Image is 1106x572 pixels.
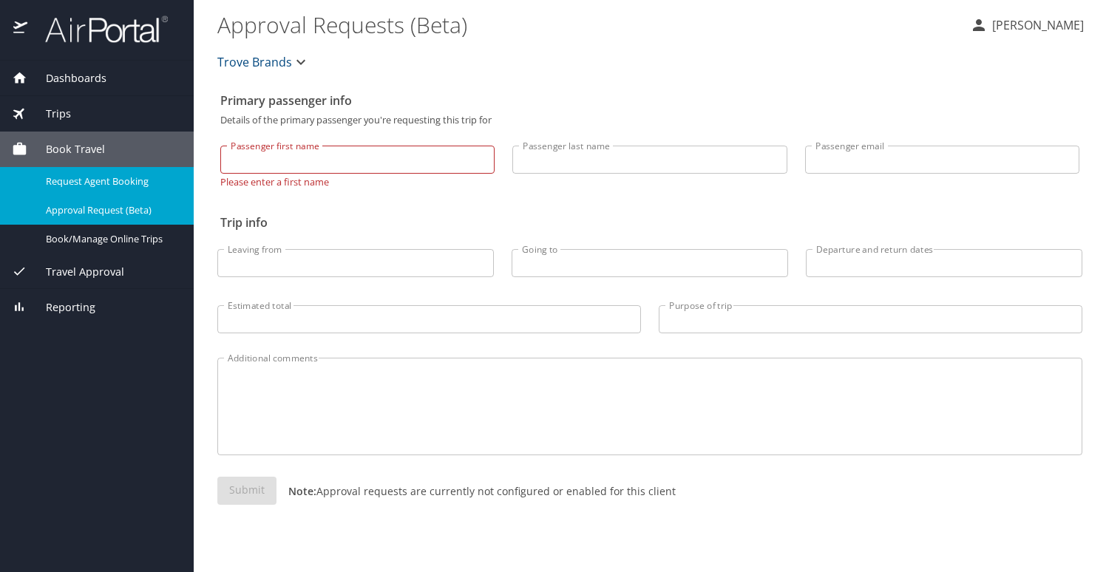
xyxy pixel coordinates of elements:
span: Travel Approval [27,264,124,280]
span: Trips [27,106,71,122]
span: Book/Manage Online Trips [46,232,176,246]
h2: Trip info [220,211,1079,234]
img: airportal-logo.png [29,15,168,44]
button: Trove Brands [211,47,316,77]
span: Trove Brands [217,52,292,72]
img: icon-airportal.png [13,15,29,44]
p: [PERSON_NAME] [988,16,1084,34]
button: [PERSON_NAME] [964,12,1090,38]
p: Details of the primary passenger you're requesting this trip for [220,115,1079,125]
span: Approval Request (Beta) [46,203,176,217]
span: Book Travel [27,141,105,157]
span: Reporting [27,299,95,316]
strong: Note: [288,484,316,498]
span: Dashboards [27,70,106,86]
h1: Approval Requests (Beta) [217,1,958,47]
span: Request Agent Booking [46,174,176,188]
p: Please enter a first name [220,174,495,187]
p: Approval requests are currently not configured or enabled for this client [276,483,676,499]
h2: Primary passenger info [220,89,1079,112]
